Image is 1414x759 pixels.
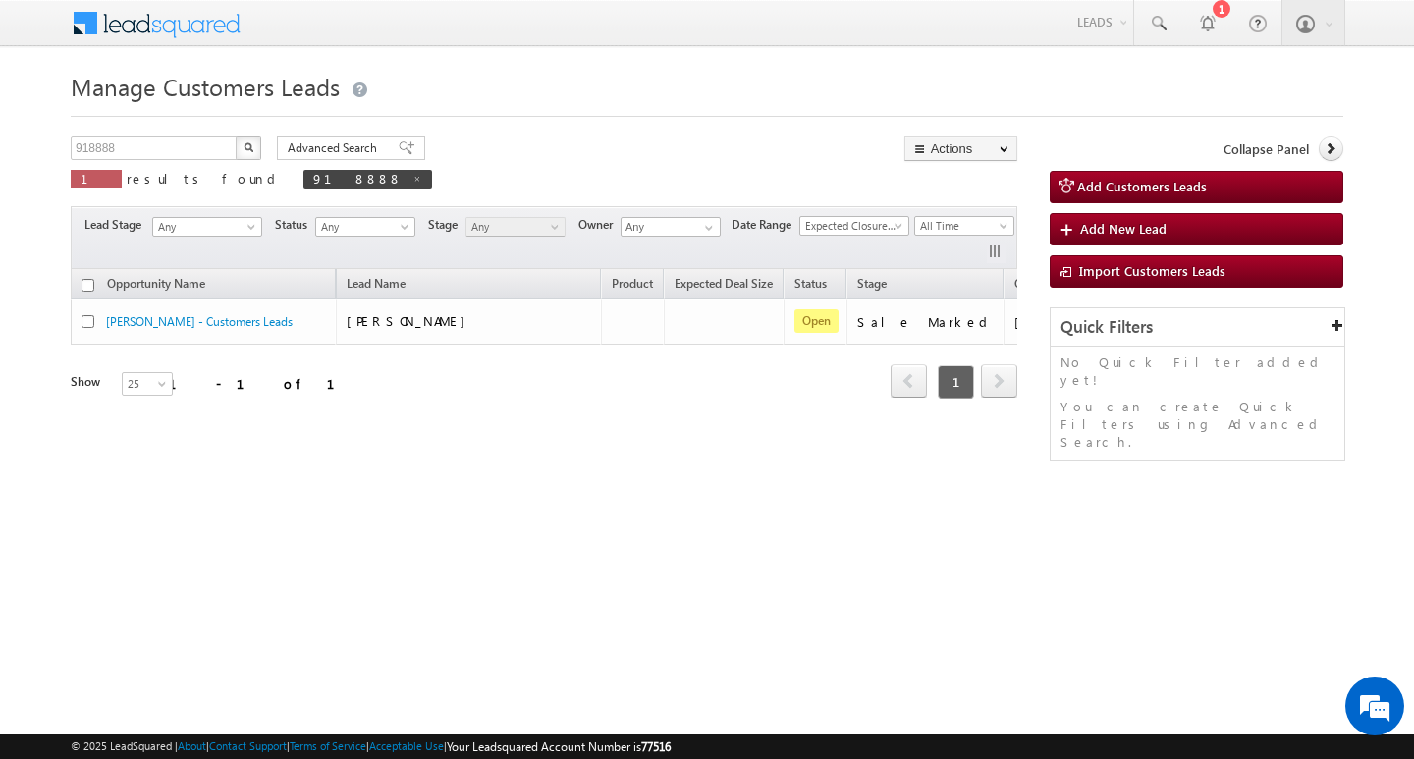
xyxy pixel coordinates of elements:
[152,217,262,237] a: Any
[857,276,887,291] span: Stage
[694,218,719,238] a: Show All Items
[122,372,173,396] a: 25
[732,216,799,234] span: Date Range
[847,273,897,298] a: Stage
[665,273,783,298] a: Expected Deal Size
[337,273,415,298] span: Lead Name
[178,739,206,752] a: About
[675,276,773,291] span: Expected Deal Size
[447,739,671,754] span: Your Leadsquared Account Number is
[428,216,465,234] span: Stage
[316,218,409,236] span: Any
[313,170,403,187] span: 918888
[153,218,255,236] span: Any
[71,373,106,391] div: Show
[290,739,366,752] a: Terms of Service
[123,375,175,393] span: 25
[315,217,415,237] a: Any
[71,737,671,756] span: © 2025 LeadSquared | | | | |
[1077,178,1207,194] span: Add Customers Leads
[914,216,1014,236] a: All Time
[938,365,974,399] span: 1
[71,71,340,102] span: Manage Customers Leads
[288,139,383,157] span: Advanced Search
[169,372,358,395] div: 1 - 1 of 1
[106,314,293,329] a: [PERSON_NAME] - Customers Leads
[621,217,721,237] input: Type to Search
[641,739,671,754] span: 77516
[81,170,112,187] span: 1
[891,364,927,398] span: prev
[209,739,287,752] a: Contact Support
[785,273,837,298] a: Status
[794,309,839,333] span: Open
[578,216,621,234] span: Owner
[347,312,475,329] span: [PERSON_NAME]
[82,279,94,292] input: Check all records
[904,136,1017,161] button: Actions
[612,276,653,291] span: Product
[1014,313,1143,331] div: [PERSON_NAME]
[107,276,205,291] span: Opportunity Name
[799,216,909,236] a: Expected Closure Date
[127,170,283,187] span: results found
[1079,262,1225,279] span: Import Customers Leads
[891,366,927,398] a: prev
[1051,308,1344,347] div: Quick Filters
[244,142,253,152] img: Search
[1014,276,1049,291] span: Owner
[466,218,560,236] span: Any
[915,217,1008,235] span: All Time
[981,366,1017,398] a: next
[857,313,995,331] div: Sale Marked
[981,364,1017,398] span: next
[1224,140,1309,158] span: Collapse Panel
[369,739,444,752] a: Acceptable Use
[275,216,315,234] span: Status
[84,216,149,234] span: Lead Stage
[1060,353,1334,389] p: No Quick Filter added yet!
[800,217,902,235] span: Expected Closure Date
[1060,398,1334,451] p: You can create Quick Filters using Advanced Search.
[97,273,215,298] a: Opportunity Name
[465,217,566,237] a: Any
[1080,220,1167,237] span: Add New Lead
